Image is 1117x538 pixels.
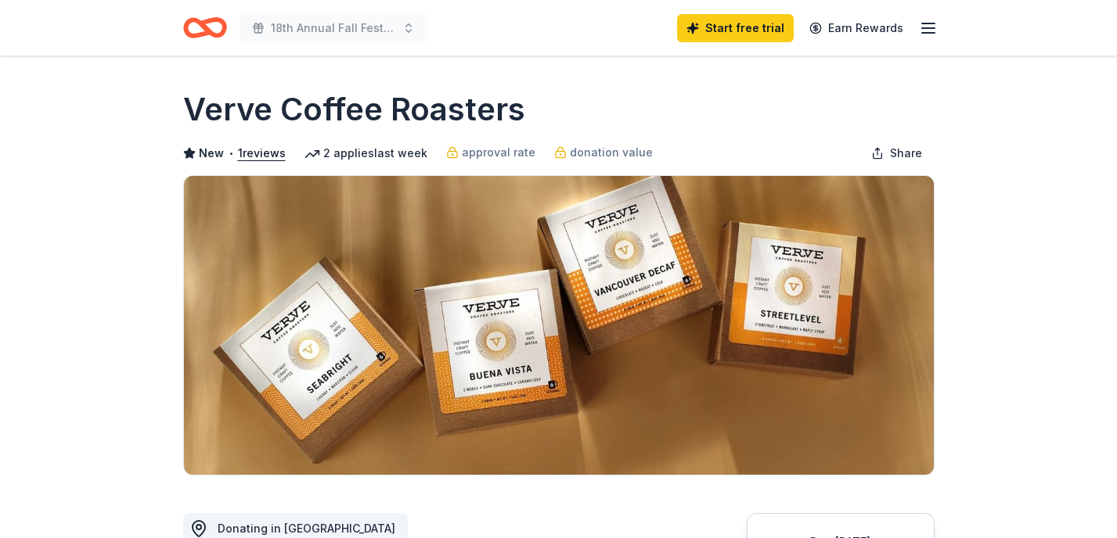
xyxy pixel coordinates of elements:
span: donation value [570,143,653,162]
span: approval rate [462,143,535,162]
a: Start free trial [677,14,794,42]
span: Share [890,144,922,163]
a: Home [183,9,227,46]
span: Donating in [GEOGRAPHIC_DATA] [218,522,395,535]
img: Image for Verve Coffee Roasters [184,176,934,475]
button: 18th Annual Fall Festival [240,13,427,44]
a: donation value [554,143,653,162]
button: Share [859,138,935,169]
span: New [199,144,224,163]
div: 2 applies last week [304,144,427,163]
h1: Verve Coffee Roasters [183,88,525,131]
a: Earn Rewards [800,14,913,42]
span: • [228,147,233,160]
a: approval rate [446,143,535,162]
span: 18th Annual Fall Festival [271,19,396,38]
button: 1reviews [238,144,286,163]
